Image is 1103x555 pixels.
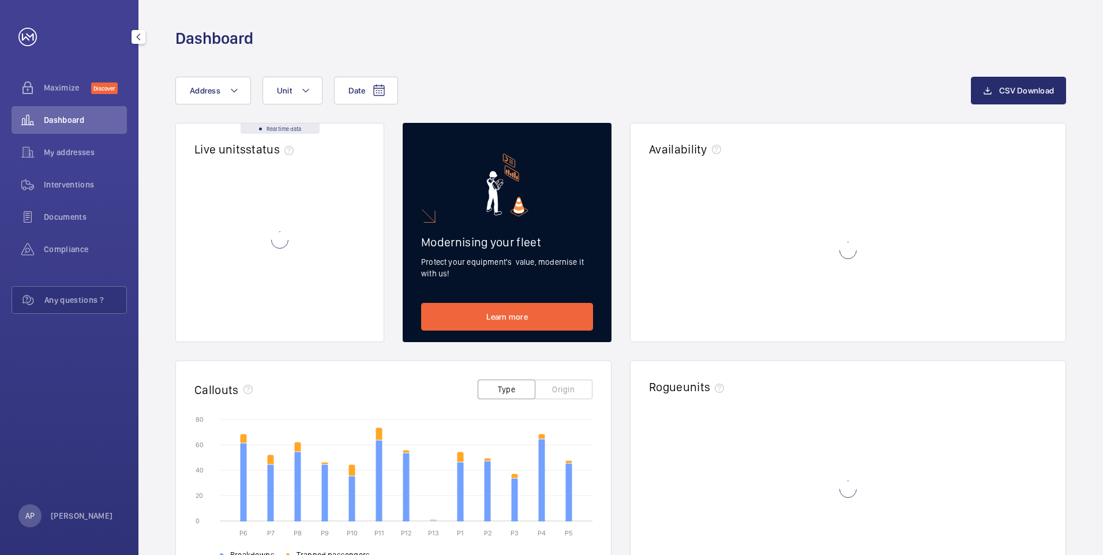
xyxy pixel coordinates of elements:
[565,529,573,537] text: P5
[25,510,35,522] p: AP
[649,142,707,156] h2: Availability
[44,147,127,158] span: My addresses
[196,466,204,474] text: 40
[538,529,546,537] text: P4
[44,243,127,255] span: Compliance
[347,529,358,537] text: P10
[511,529,519,537] text: P3
[421,256,593,279] p: Protect your equipment's value, modernise it with us!
[51,510,113,522] p: [PERSON_NAME]
[999,86,1054,95] span: CSV Download
[334,77,398,104] button: Date
[175,77,251,104] button: Address
[277,86,292,95] span: Unit
[374,529,384,537] text: P11
[484,529,492,537] text: P2
[194,382,239,397] h2: Callouts
[241,123,320,134] div: Real time data
[971,77,1066,104] button: CSV Download
[91,82,118,94] span: Discover
[457,529,464,537] text: P1
[44,114,127,126] span: Dashboard
[44,211,127,223] span: Documents
[267,529,275,537] text: P7
[44,82,91,93] span: Maximize
[196,492,203,500] text: 20
[196,415,204,423] text: 80
[428,529,439,537] text: P13
[421,303,593,331] a: Learn more
[246,142,298,156] span: status
[486,153,528,216] img: marketing-card.svg
[348,86,365,95] span: Date
[683,380,729,394] span: units
[194,142,298,156] h2: Live units
[294,529,302,537] text: P8
[262,77,322,104] button: Unit
[421,235,593,249] h2: Modernising your fleet
[478,380,535,399] button: Type
[239,529,247,537] text: P6
[321,529,329,537] text: P9
[649,380,729,394] h2: Rogue
[175,28,253,49] h1: Dashboard
[401,529,411,537] text: P12
[196,517,200,525] text: 0
[44,294,126,306] span: Any questions ?
[190,86,220,95] span: Address
[44,179,127,190] span: Interventions
[535,380,592,399] button: Origin
[196,441,204,449] text: 60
